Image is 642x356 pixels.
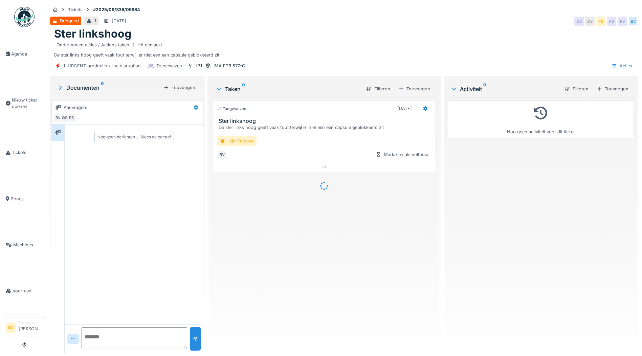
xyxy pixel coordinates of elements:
[618,17,627,26] div: PS
[452,104,629,135] div: Nog geen activiteit voor dit ticket
[60,113,69,123] div: QS
[63,63,141,69] div: 1. URGENT production line disruption
[161,83,198,92] div: Toevoegen
[196,63,202,69] div: L71
[219,118,433,124] h3: Ster linkshoog
[585,17,595,26] div: QS
[483,85,486,93] sup: 0
[101,84,104,92] sup: 0
[12,149,43,156] span: Tickets
[574,17,584,26] div: QS
[242,85,245,93] sup: 0
[112,18,126,24] div: [DATE]
[11,196,43,202] span: Zones
[562,84,591,93] div: Filteren
[214,63,245,69] div: IMA FTB 577-C
[3,268,46,314] a: Voorraad
[54,27,131,40] h1: Ster linkshoog
[67,113,76,123] div: PS
[628,17,638,26] div: BV
[57,42,162,48] div: Ondernomen acties / Actions taken Hh gemaakt
[3,31,46,77] a: Agenda
[64,104,87,111] div: Aanvragers
[397,105,412,112] div: [DATE]
[57,84,161,92] div: Documenten
[12,97,43,110] span: Nieuw ticket openen
[68,6,83,13] div: Tickets
[54,41,634,58] div: De ster links hoog geeft vaak fout terwijl er niet een een capsule geblokkeerd zit
[396,84,433,93] div: Toevoegen
[6,322,16,333] li: BV
[217,150,227,159] div: BV
[13,242,43,248] span: Machines
[90,6,143,13] strong: #2025/09/336/05984
[13,288,43,294] span: Voorraad
[53,113,63,123] div: BV
[6,320,43,336] a: BV Technicus[PERSON_NAME]
[3,176,46,222] a: Zones
[3,222,46,268] a: Machines
[60,18,79,24] div: Dringend
[607,17,616,26] div: PS
[19,320,43,335] li: [PERSON_NAME]
[94,18,96,24] div: 1
[156,63,182,69] div: Toegewezen
[3,77,46,130] a: Nieuw ticket openen
[450,85,559,93] div: Activiteit
[3,130,46,176] a: Tickets
[19,320,43,325] div: Technicus
[217,106,246,112] div: Toegewezen
[608,61,635,71] div: Acties
[97,134,171,140] div: Nog geen berichten … Wees de eerste!
[594,84,631,93] div: Toevoegen
[363,84,393,93] div: Filteren
[11,51,43,57] span: Agenda
[217,136,257,146] div: Lijn Vrijgave
[596,17,605,26] div: PS
[219,124,433,131] div: De ster links hoog geeft vaak fout terwijl er niet een een capsule geblokkeerd zit
[14,7,35,27] img: Badge_color-CXgf-gQk.svg
[216,85,361,93] div: Taken
[373,150,431,159] div: Markeren als voltooid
